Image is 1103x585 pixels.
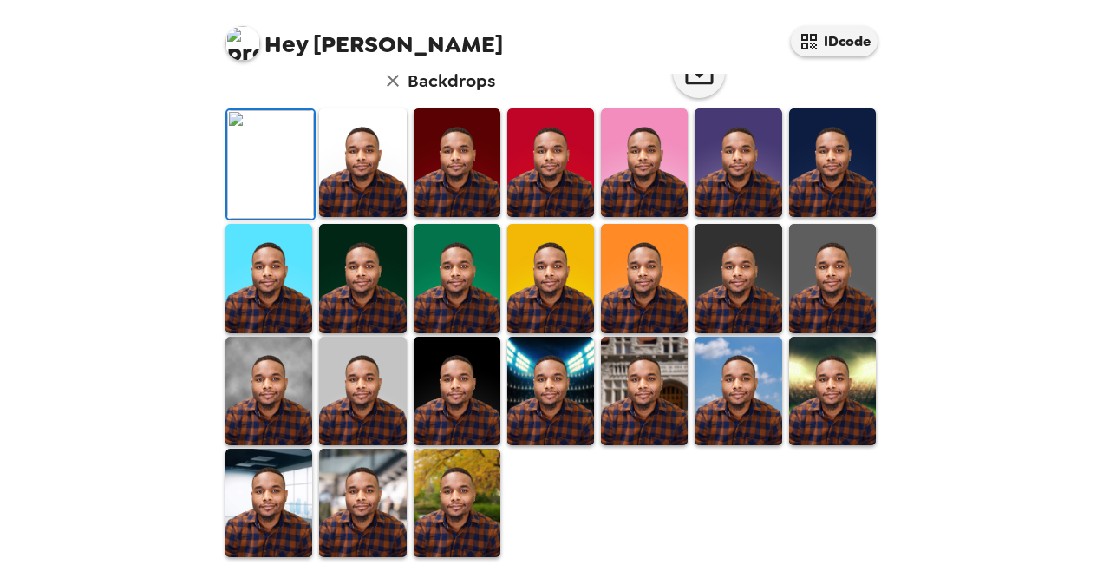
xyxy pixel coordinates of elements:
button: IDcode [791,26,878,56]
img: Original [227,110,314,219]
span: Hey [264,29,308,60]
h6: Backdrops [408,67,495,95]
img: profile pic [225,26,260,61]
span: [PERSON_NAME] [225,17,503,56]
